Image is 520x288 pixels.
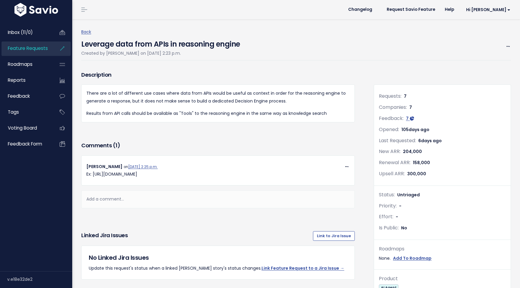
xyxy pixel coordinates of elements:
[466,8,510,12] span: Hi [PERSON_NAME]
[379,126,399,133] span: Opened:
[379,148,401,155] span: New ARR:
[81,71,355,79] h3: Description
[406,115,414,121] a: 7
[81,141,355,150] h3: Comments ( )
[81,190,355,208] div: Add a comment...
[2,89,50,103] a: Feedback
[2,121,50,135] a: Voting Board
[115,142,117,149] span: 1
[379,255,506,262] div: None.
[379,274,506,283] div: Product
[379,202,397,209] span: Priority:
[2,105,50,119] a: Tags
[86,90,350,105] p: There are a lot of different use cases where data from APIs would be useful as context in order f...
[8,29,33,35] span: Inbox (11/0)
[379,245,506,253] div: Roadmaps
[379,93,401,100] span: Requests:
[81,29,91,35] a: Back
[404,93,407,99] span: 7
[7,271,72,287] div: v.e18e32de2
[409,104,412,110] span: 7
[418,138,442,144] span: 6
[413,160,430,166] span: 158,000
[379,170,405,177] span: Upsell ARR:
[13,3,60,17] img: logo-white.9d6f32f41409.svg
[393,255,432,262] a: Add To Roadmap
[2,26,50,39] a: Inbox (11/0)
[89,253,347,262] h5: No Linked Jira Issues
[2,137,50,151] a: Feedback form
[8,61,32,67] span: Roadmaps
[379,159,410,166] span: Renewal ARR:
[86,110,350,117] p: Results from API calls should be available as "Tools" to the reasoning engine in the same way as ...
[406,115,409,121] span: 7
[89,265,347,272] p: Update this request's status when a linked [PERSON_NAME] story's status changes.
[128,164,158,169] a: [DATE] 2:25 p.m.
[8,45,48,51] span: Feature Requests
[401,127,429,133] span: 105
[403,149,422,155] span: 204,000
[397,192,420,198] span: Untriaged
[379,213,393,220] span: Effort:
[379,224,399,231] span: Is Public:
[379,104,407,111] span: Companies:
[407,171,426,177] span: 300,000
[8,77,26,83] span: Reports
[81,36,240,50] h4: Leverage data from APIs in reasoning engine
[262,265,344,271] a: Link Feature Request to a Jira Issue →
[8,125,37,131] span: Voting Board
[459,5,515,14] a: Hi [PERSON_NAME]
[313,231,355,241] a: Link to Jira Issue
[86,164,122,170] span: [PERSON_NAME]
[399,203,401,209] span: -
[8,109,19,115] span: Tags
[440,5,459,14] a: Help
[396,214,398,220] span: -
[409,127,429,133] span: days ago
[348,8,372,12] span: Changelog
[421,138,442,144] span: days ago
[124,164,158,169] span: on
[81,231,128,241] h3: Linked Jira issues
[8,93,30,99] span: Feedback
[379,137,416,144] span: Last Requested:
[2,41,50,55] a: Feature Requests
[2,57,50,71] a: Roadmaps
[379,115,404,122] span: Feedback:
[382,5,440,14] a: Request Savio Feature
[81,50,181,56] span: Created by [PERSON_NAME] on [DATE] 2:23 p.m.
[8,141,42,147] span: Feedback form
[401,225,407,231] span: No
[86,170,350,178] p: Ex: [URL][DOMAIN_NAME]
[379,191,395,198] span: Status:
[2,73,50,87] a: Reports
